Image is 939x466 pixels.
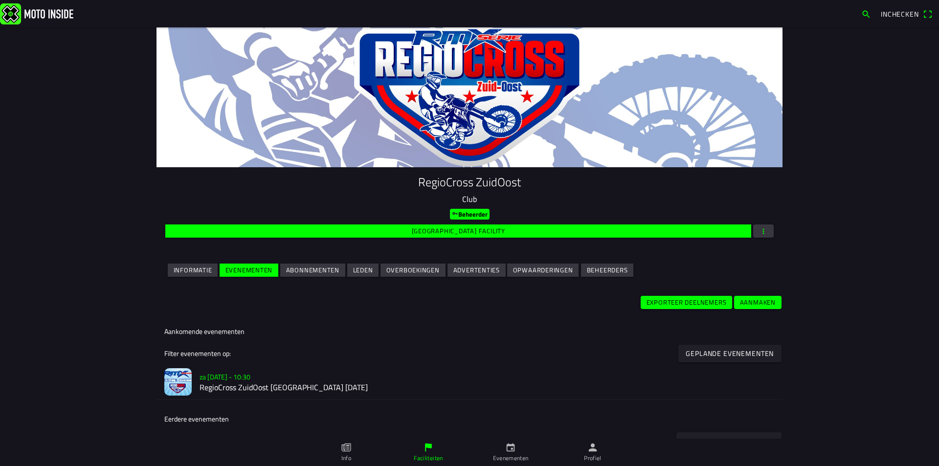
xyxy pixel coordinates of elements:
[493,454,529,463] ion-label: Evenementen
[507,264,579,277] ion-button: Opwaarderingen
[423,442,434,453] ion-icon: flag
[684,438,774,444] ion-text: Gehouden evenementen
[581,264,633,277] ion-button: Beheerders
[164,175,775,189] h1: RegioCross ZuidOost
[341,454,351,463] ion-label: Info
[414,454,443,463] ion-label: Faciliteiten
[347,264,379,277] ion-button: Leden
[164,326,245,336] ion-label: Aankomende evenementen
[164,193,775,205] p: Club
[164,348,231,358] ion-label: Filter evenementen op:
[447,264,506,277] ion-button: Advertenties
[280,264,345,277] ion-button: Abonnementen
[505,442,516,453] ion-icon: calendar
[587,442,598,453] ion-icon: person
[686,350,774,357] ion-text: Geplande evenementen
[341,442,352,453] ion-icon: paper
[164,414,229,424] ion-label: Eerdere evenementen
[200,383,775,393] h2: RegioCross ZuidOost [GEOGRAPHIC_DATA] [DATE]
[876,5,937,22] a: Incheckenqr scanner
[220,264,278,277] ion-button: Evenementen
[380,264,446,277] ion-button: Overboekingen
[200,372,250,382] ion-text: za [DATE] - 10:30
[164,436,231,446] ion-label: Filter evenementen op:
[856,5,876,22] a: search
[168,264,218,277] ion-button: Informatie
[165,224,751,238] ion-button: [GEOGRAPHIC_DATA] facility
[450,209,490,220] ion-badge: Beheerder
[584,454,602,463] ion-label: Profiel
[881,9,919,19] span: Inchecken
[452,210,458,217] ion-icon: key
[164,368,192,396] img: CumXQZzcdmhWnmEhYrXpuWmwL1CF3yfMHlVlZmKJ.jpg
[734,296,782,310] ion-button: Aanmaken
[641,296,732,310] ion-button: Exporteer deelnemers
